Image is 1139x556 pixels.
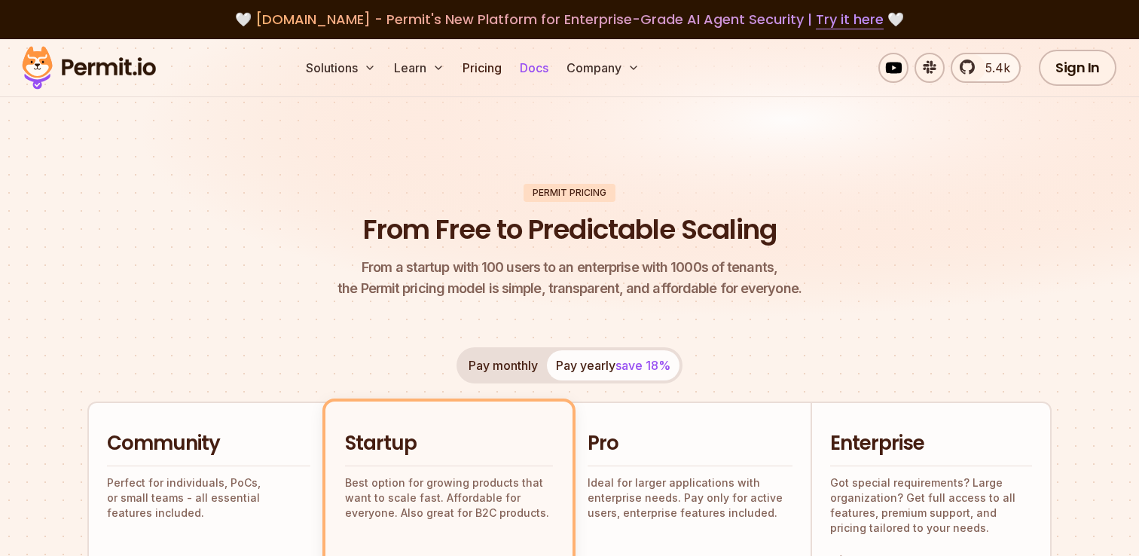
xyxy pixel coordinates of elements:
button: Learn [388,53,450,83]
h1: From Free to Predictable Scaling [363,211,777,249]
a: 5.4k [951,53,1021,83]
h2: Startup [345,430,553,457]
p: Best option for growing products that want to scale fast. Affordable for everyone. Also great for... [345,475,553,521]
button: Pay monthly [460,350,547,380]
h2: Community [107,430,310,457]
span: From a startup with 100 users to an enterprise with 1000s of tenants, [337,257,802,278]
a: Try it here [816,10,884,29]
a: Docs [514,53,554,83]
span: [DOMAIN_NAME] - Permit's New Platform for Enterprise-Grade AI Agent Security | [255,10,884,29]
h2: Pro [588,430,792,457]
span: 5.4k [976,59,1010,77]
p: the Permit pricing model is simple, transparent, and affordable for everyone. [337,257,802,299]
div: Permit Pricing [524,184,615,202]
img: Permit logo [15,42,163,93]
a: Pricing [457,53,508,83]
div: 🤍 🤍 [36,9,1103,30]
p: Ideal for larger applications with enterprise needs. Pay only for active users, enterprise featur... [588,475,792,521]
p: Got special requirements? Large organization? Get full access to all features, premium support, a... [830,475,1032,536]
button: Solutions [300,53,382,83]
a: Sign In [1039,50,1116,86]
p: Perfect for individuals, PoCs, or small teams - all essential features included. [107,475,310,521]
button: Company [560,53,646,83]
h2: Enterprise [830,430,1032,457]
